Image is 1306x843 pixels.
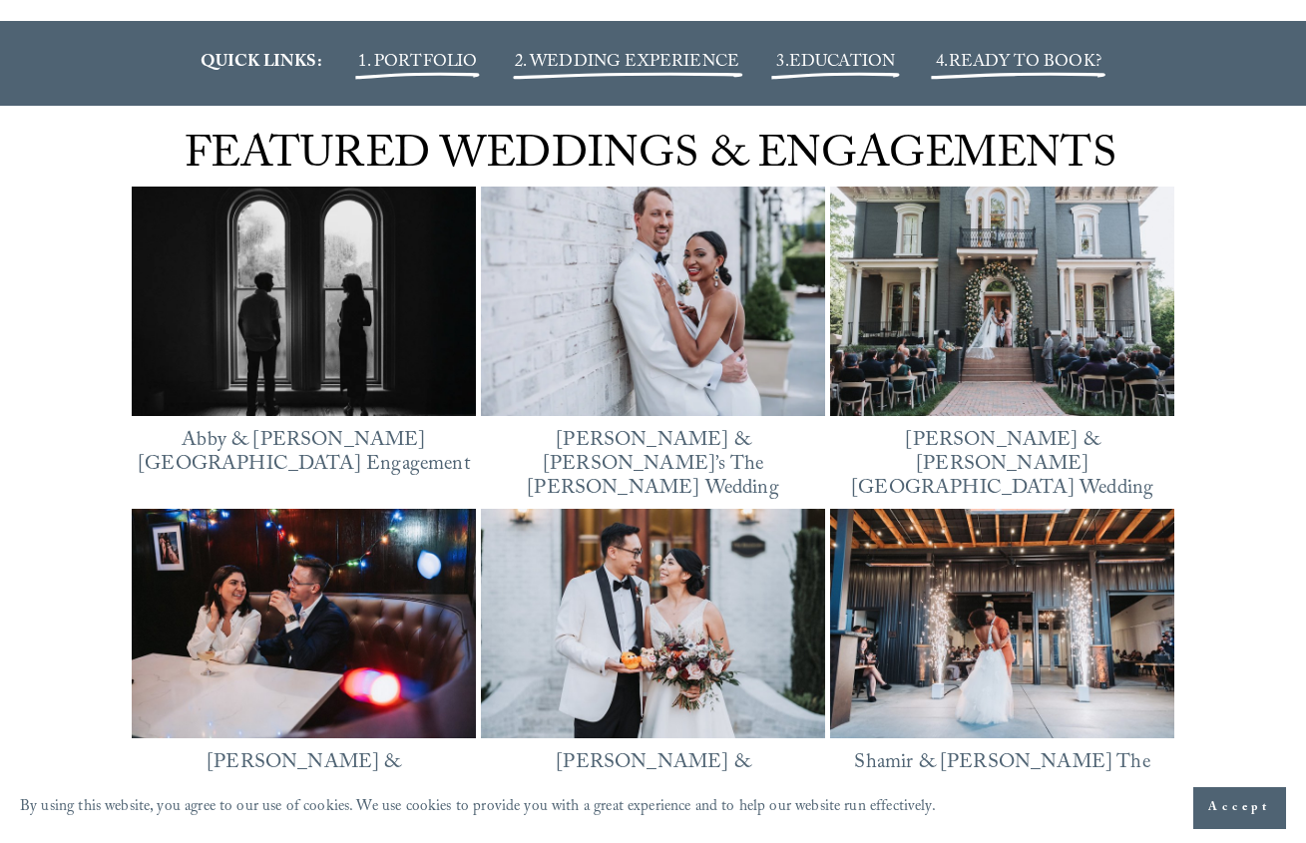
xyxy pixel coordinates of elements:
strong: QUICK LINKS: [201,49,322,78]
a: Shamir & [PERSON_NAME] The [PERSON_NAME] Wedding [854,747,1149,805]
span: Accept [1208,798,1271,818]
a: Abby & [PERSON_NAME][GEOGRAPHIC_DATA] Engagement [138,425,470,483]
span: 4. [936,49,948,78]
a: Bella &amp; Mike’s The Maxwell Raleigh Wedding [481,187,825,416]
a: EDUCATION [789,49,896,78]
img: Abby &amp; Reed’s Heights House Hotel Engagement [132,172,476,430]
a: [PERSON_NAME] & [PERSON_NAME][GEOGRAPHIC_DATA] Wedding [851,425,1153,507]
p: By using this website, you agree to our use of cookies. We use cookies to provide you with a grea... [20,793,936,823]
a: [PERSON_NAME] & [PERSON_NAME]’s The [PERSON_NAME] Wedding [527,425,779,507]
a: [PERSON_NAME] & [PERSON_NAME]’s Downtown [GEOGRAPHIC_DATA] Engagement [138,747,470,829]
img: Chantel &amp; James’ Heights House Hotel Wedding [830,187,1174,416]
a: 2. WEDDING EXPERIENCE [515,49,740,78]
img: Justine &amp; Xinli’s The Bradford Wedding [481,509,825,738]
img: Shamir &amp; Keegan’s The Meadows Raleigh Wedding [830,509,1174,738]
a: Abby &amp; Reed’s Heights House Hotel Engagement [132,187,476,416]
a: [PERSON_NAME] & [PERSON_NAME]’s The Bradford Wedding [504,747,802,829]
span: FEATURED WEDDINGS & ENGAGEMENTS [185,122,1116,197]
img: Lorena &amp; Tom’s Downtown Durham Engagement [132,509,476,738]
span: 3. [776,49,895,78]
a: READY TO BOOK? [949,49,1101,78]
button: Accept [1193,787,1286,829]
a: 1. PORTFOLIO [358,49,477,78]
img: Bella &amp; Mike’s The Maxwell Raleigh Wedding [481,172,825,430]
